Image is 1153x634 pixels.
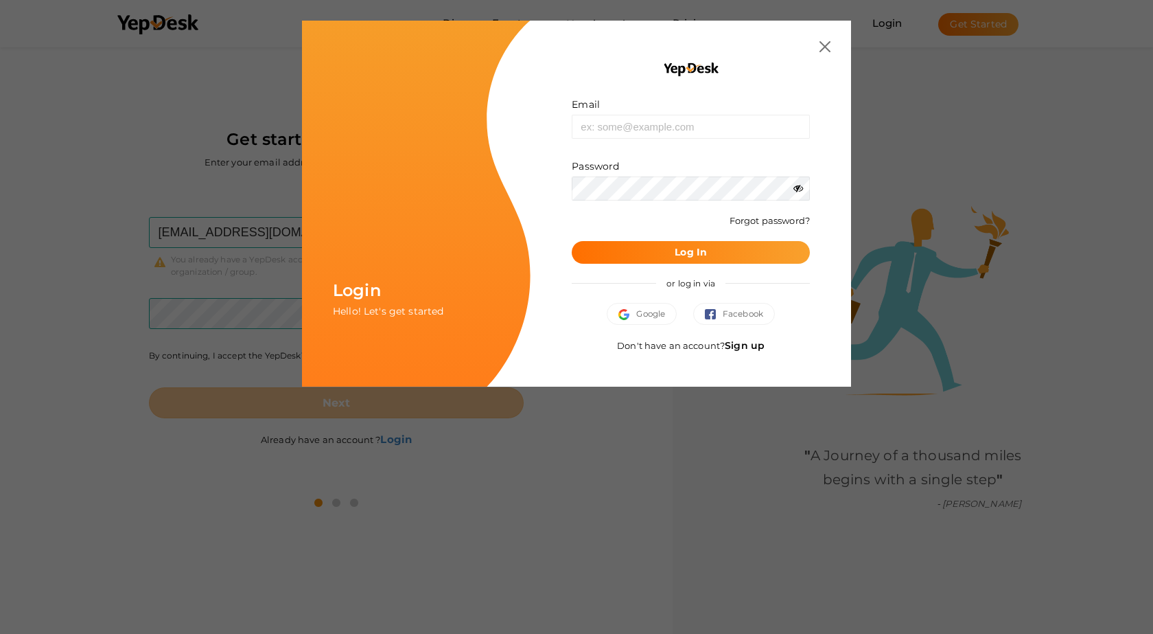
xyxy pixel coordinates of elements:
button: Log In [572,241,810,264]
label: Password [572,159,619,173]
img: facebook.svg [705,309,723,320]
img: YEP_black_cropped.png [662,62,719,77]
button: Facebook [693,303,775,325]
span: Google [618,307,665,321]
input: ex: some@example.com [572,115,810,139]
button: Google [607,303,677,325]
img: google.svg [618,309,636,320]
a: Sign up [725,339,765,352]
b: Log In [675,246,707,258]
img: close.svg [819,41,830,52]
span: or log in via [656,268,725,299]
span: Login [333,280,381,300]
span: Hello! Let's get started [333,305,443,317]
span: Facebook [705,307,763,321]
label: Email [572,98,600,111]
a: Forgot password? [730,215,810,226]
span: Don't have an account? [617,340,765,351]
